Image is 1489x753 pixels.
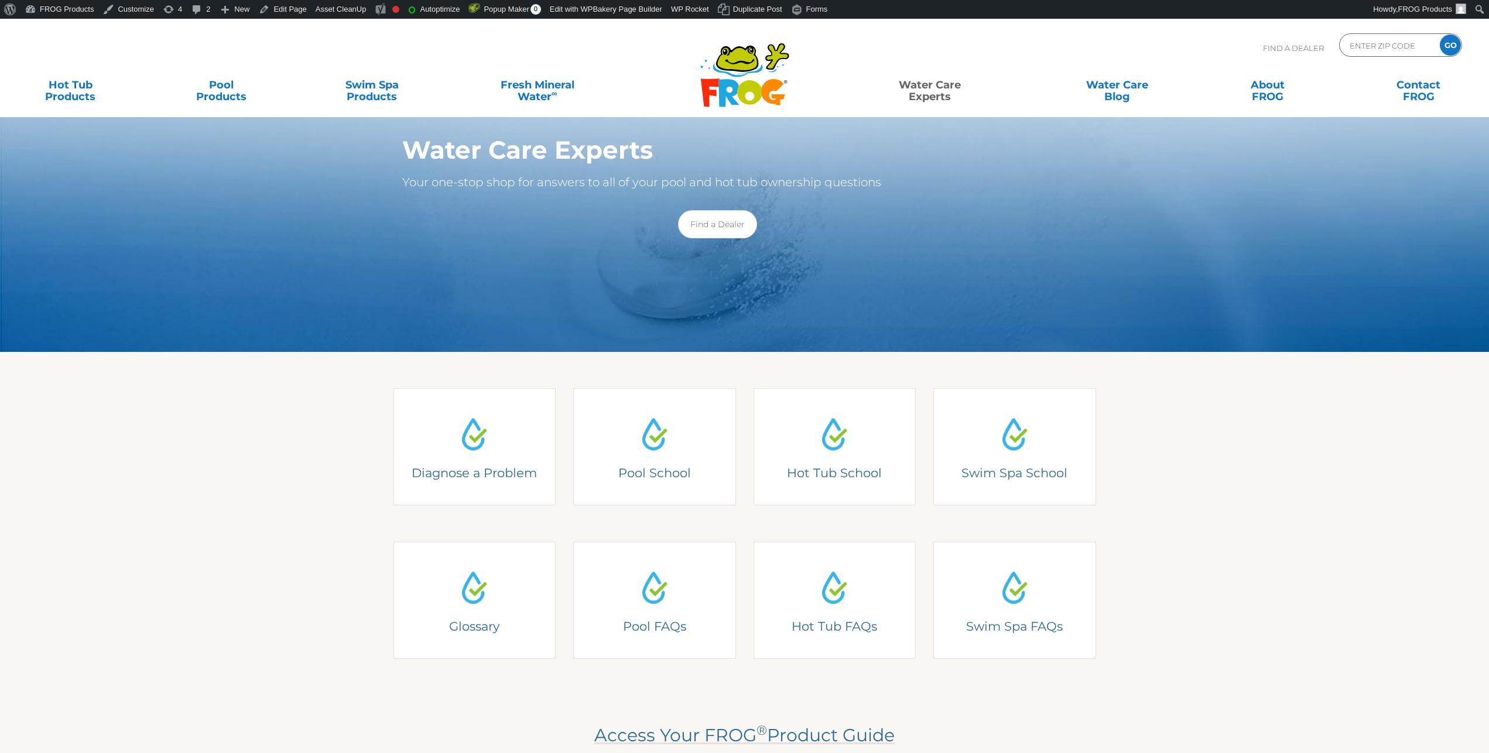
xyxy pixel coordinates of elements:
p: Your one-stop shop for answers to all of your pool and hot tub ownership questions [402,173,1033,191]
a: PoolProducts [162,73,279,97]
a: Water Drop IconGlossaryGlossary of TerminologyLearn from the experts [393,542,556,659]
input: Zip Code Form [1348,37,1428,54]
a: Water Drop IconSwim Spa SchoolSwim Spa SchoolLearn from the experts how to care for your swim spa. [933,388,1096,505]
img: Water Drop Icon [813,412,856,456]
a: Water Drop IconHot Tub SchoolHot Tub SchoolLearn from the experts how to care for your Hot Tub. [754,388,916,505]
p: Find A Dealer [1263,33,1324,63]
img: Water Drop Icon [453,412,496,456]
h1: Water Care Experts [402,136,1033,164]
span: FROG Products [1398,5,1452,13]
h4: Glossary [410,618,539,634]
sup: ∞ [552,88,557,98]
div: Focus keyphrase not set [392,6,399,13]
img: Water Drop Icon [813,566,856,609]
a: Water Drop IconHot Tub FAQsHot Tub FAQsFrequently Asked Questions [754,542,916,659]
a: Hot TubProducts [12,73,129,97]
a: Water Drop IconDiagnose a ProblemDiagnose a Problem2-3 questions and we can help. [393,388,556,505]
h4: Swim Spa School [942,465,1087,481]
a: Water Drop IconPool SchoolPool SchoolLearn from the experts how to care for your pool. [573,388,736,505]
a: Fresh MineralWater∞ [464,73,610,97]
h4: Pool FAQs [590,618,719,634]
a: Find a Dealer [678,210,757,238]
sup: ® [757,722,767,738]
img: Water Drop Icon [633,412,676,456]
img: Water Drop Icon [633,566,676,609]
input: GO [1440,35,1461,56]
h4: Hot Tub FAQs [762,618,907,634]
h4: Hot Tub School [762,465,907,481]
a: Water Drop IconPool FAQsPool FAQsFrequently Asked Questions [573,542,736,659]
img: Water Drop Icon [993,566,1036,609]
a: Water CareBlog [1059,73,1176,97]
h4: Swim Spa FAQs [942,618,1087,634]
span: 0 [530,4,541,15]
img: Water Drop Icon [993,412,1036,456]
a: Access Your FROG®Product Guide [594,724,895,746]
a: AboutFROG [1209,73,1326,97]
span: Access Your FROG Product Guide [594,724,895,746]
a: ContactFROG [1360,73,1477,97]
a: Water Drop IconSwim Spa FAQsSwim Spa FAQsFrequently Asked Questions [933,542,1096,659]
a: Water CareExperts [834,73,1025,97]
img: Water Drop Icon [453,566,496,609]
h4: Diagnose a Problem [410,465,539,481]
h4: Pool School [582,465,727,481]
a: Swim SpaProducts [313,73,430,97]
